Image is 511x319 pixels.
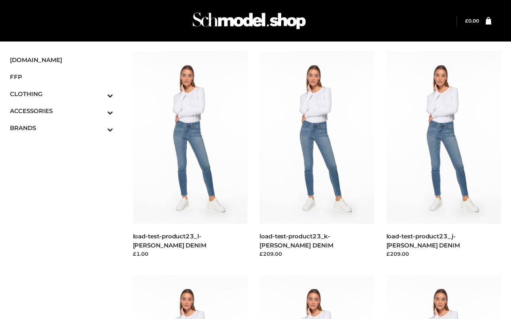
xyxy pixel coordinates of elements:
[10,51,113,68] a: [DOMAIN_NAME]
[465,18,479,24] bdi: 0.00
[386,232,460,249] a: load-test-product23_j-[PERSON_NAME] DENIM
[85,102,113,119] button: Toggle Submenu
[133,232,207,249] a: load-test-product23_l-[PERSON_NAME] DENIM
[259,51,374,224] img: load-test-product23_k-PARKER SMITH DENIM
[10,106,113,115] span: ACCESSORIES
[259,250,374,258] div: £209.00
[10,55,113,64] span: [DOMAIN_NAME]
[85,85,113,102] button: Toggle Submenu
[10,68,113,85] a: FFP
[133,51,248,224] img: load-test-product23_l-PARKER SMITH DENIM
[259,232,333,249] a: load-test-product23_k-[PERSON_NAME] DENIM
[190,5,308,36] img: Schmodel Admin 964
[85,119,113,136] button: Toggle Submenu
[465,18,468,24] span: £
[10,72,113,81] span: FFP
[10,119,113,136] a: BRANDSToggle Submenu
[10,85,113,102] a: CLOTHINGToggle Submenu
[386,250,501,258] div: £209.00
[10,89,113,98] span: CLOTHING
[386,51,501,224] img: load-test-product23_j-PARKER SMITH DENIM
[465,18,479,24] a: £0.00
[10,102,113,119] a: ACCESSORIESToggle Submenu
[133,250,248,258] div: £1.00
[10,123,113,132] span: BRANDS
